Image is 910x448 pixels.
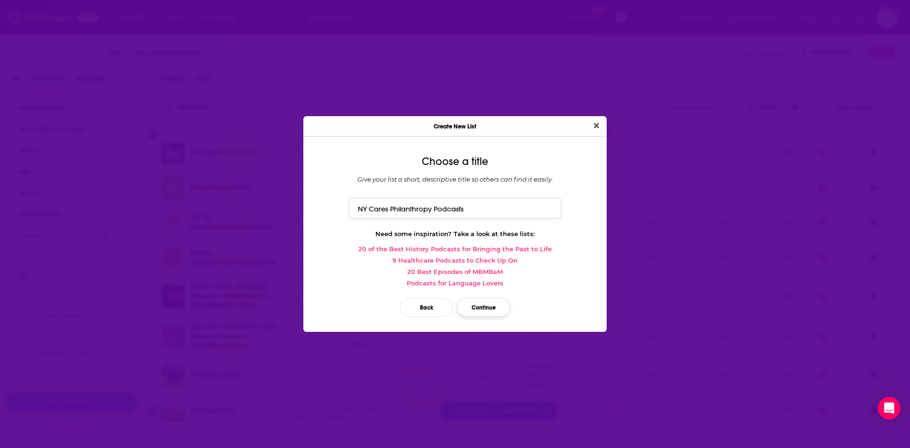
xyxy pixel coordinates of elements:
[311,245,599,253] a: 20 of the Best History Podcasts for Bringing the Past to Life
[311,155,599,168] div: Choose a title
[457,298,510,317] button: Continue
[311,268,599,275] a: 20 Best Episodes of MBMBaM
[400,298,453,317] button: Back
[590,120,603,132] button: Close
[311,230,599,238] div: Need some inspiration? Take a look at these lists:
[311,279,599,287] a: Podcasts for Language Lovers
[311,256,599,264] a: 9 Healthcare Podcasts to Check Up On
[303,116,607,137] div: Create New List
[878,397,901,420] div: Open Intercom Messenger
[349,198,561,219] input: Top True Crime podcasts of 2020...
[311,175,599,183] div: Give your list a short, descriptive title so others can find it easily.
